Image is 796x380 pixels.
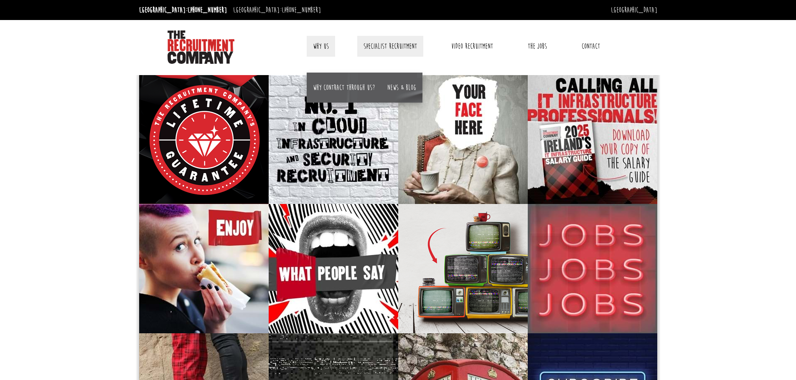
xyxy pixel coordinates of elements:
a: News & Blog [387,83,416,92]
a: [PHONE_NUMBER] [188,5,227,15]
a: [GEOGRAPHIC_DATA] [611,5,657,15]
a: Contact [575,36,606,57]
a: Video Recruitment [445,36,499,57]
a: Specialist Recruitment [357,36,423,57]
li: [GEOGRAPHIC_DATA]: [137,3,229,17]
a: [PHONE_NUMBER] [282,5,321,15]
img: The Recruitment Company [168,30,234,64]
a: The Jobs [521,36,553,57]
li: [GEOGRAPHIC_DATA]: [231,3,323,17]
a: Why contract through us? [313,83,375,92]
a: Why Us [307,36,335,57]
